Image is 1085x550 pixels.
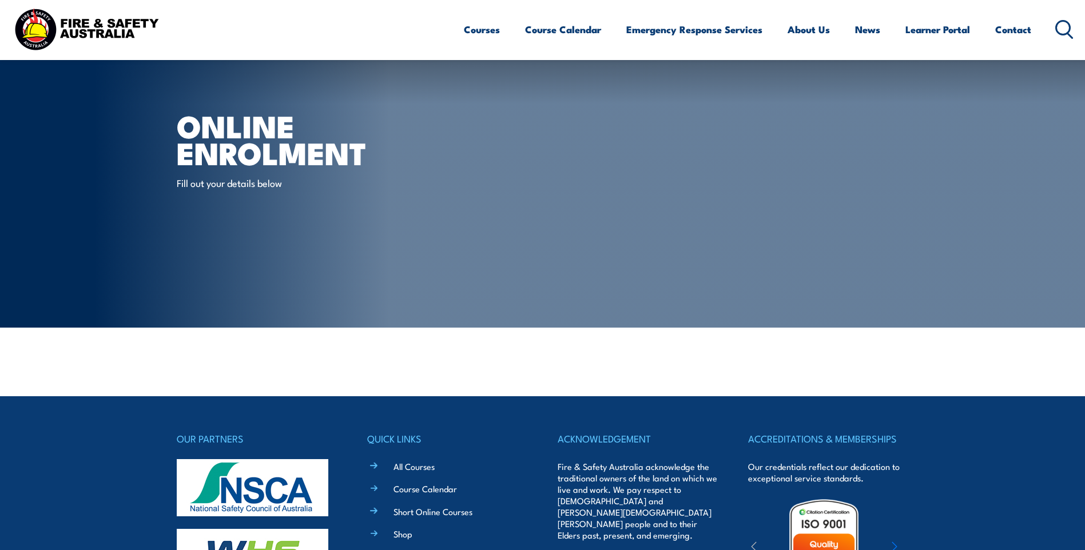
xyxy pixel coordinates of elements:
a: Course Calendar [394,483,457,495]
h4: QUICK LINKS [367,431,527,447]
h4: ACCREDITATIONS & MEMBERSHIPS [748,431,908,447]
a: Courses [464,14,500,45]
a: News [855,14,880,45]
a: Shop [394,528,412,540]
a: Learner Portal [905,14,970,45]
a: Short Online Courses [394,505,472,517]
a: Emergency Response Services [626,14,762,45]
h4: ACKNOWLEDGEMENT [558,431,718,447]
a: About Us [788,14,830,45]
h1: Online Enrolment [177,112,459,165]
img: nsca-logo-footer [177,459,328,516]
a: All Courses [394,460,435,472]
a: Course Calendar [525,14,601,45]
p: Fill out your details below [177,176,385,189]
p: Our credentials reflect our dedication to exceptional service standards. [748,461,908,484]
a: Contact [995,14,1031,45]
p: Fire & Safety Australia acknowledge the traditional owners of the land on which we live and work.... [558,461,718,541]
h4: OUR PARTNERS [177,431,337,447]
